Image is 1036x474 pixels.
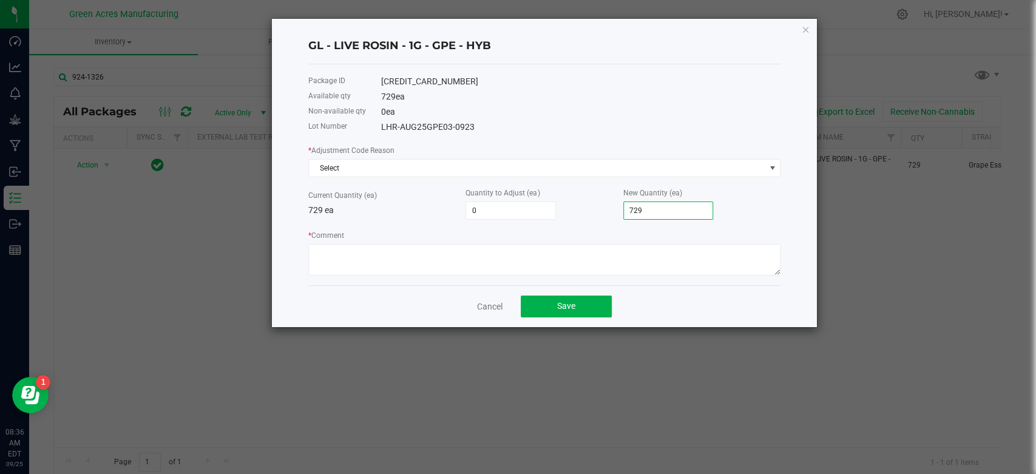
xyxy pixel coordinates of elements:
[36,375,50,390] iframe: Resource center unread badge
[557,301,575,311] span: Save
[386,107,395,117] span: ea
[381,106,780,118] div: 0
[466,202,555,219] input: 0
[308,230,344,241] label: Comment
[308,121,347,132] label: Lot Number
[309,160,765,177] span: Select
[381,90,780,103] div: 729
[308,75,345,86] label: Package ID
[623,188,682,198] label: New Quantity (ea)
[381,121,780,134] div: LHR-AUG25GPE03-0923
[396,92,405,101] span: ea
[308,38,780,54] h4: GL - LIVE ROSIN - 1G - GPE - HYB
[308,190,377,201] label: Current Quantity (ea)
[466,188,540,198] label: Quantity to Adjust (ea)
[308,106,366,117] label: Non-available qty
[624,202,713,219] input: 0
[308,204,466,217] p: 729 ea
[308,90,351,101] label: Available qty
[12,377,49,413] iframe: Resource center
[381,75,780,88] div: [CREDIT_CARD_NUMBER]
[308,145,394,156] label: Adjustment Code Reason
[477,300,503,313] a: Cancel
[521,296,612,317] button: Save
